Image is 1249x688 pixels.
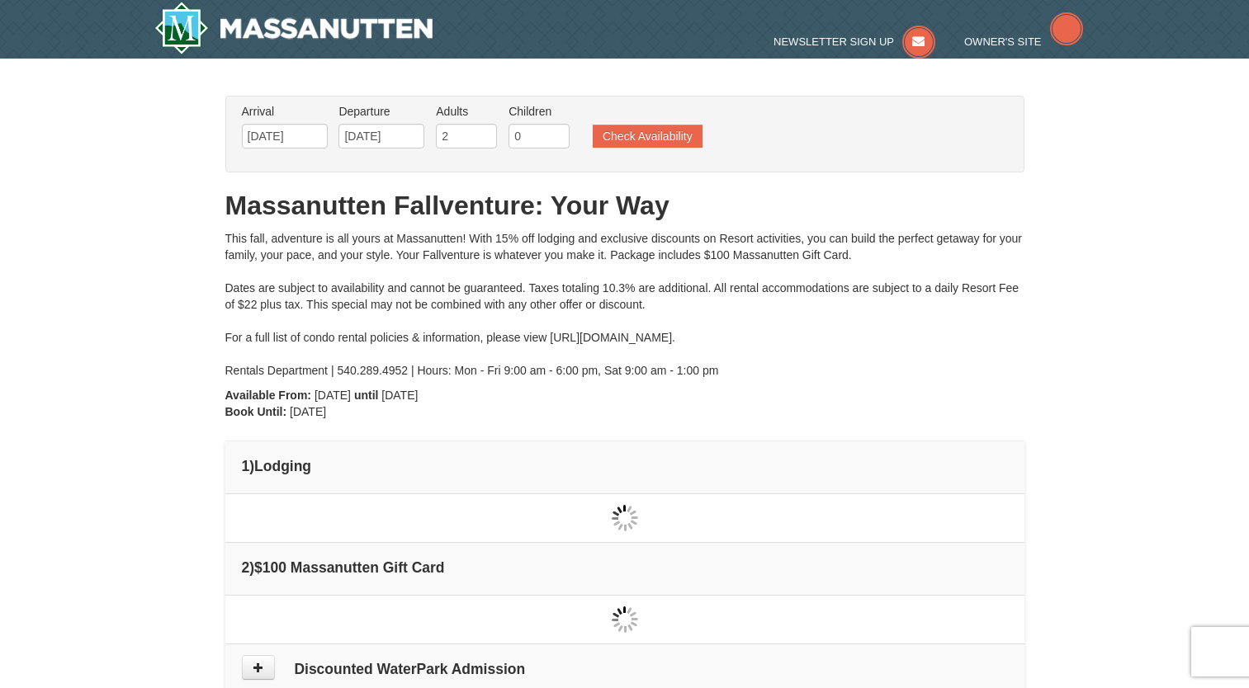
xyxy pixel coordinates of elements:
h4: 2 $100 Massanutten Gift Card [242,559,1008,576]
div: This fall, adventure is all yours at Massanutten! With 15% off lodging and exclusive discounts on... [225,230,1024,379]
strong: Available From: [225,389,312,402]
label: Children [509,103,570,120]
strong: until [354,389,379,402]
h1: Massanutten Fallventure: Your Way [225,189,1024,222]
span: [DATE] [315,389,351,402]
label: Arrival [242,103,328,120]
span: Owner's Site [964,35,1042,48]
a: Owner's Site [964,35,1083,48]
span: Newsletter Sign Up [774,35,894,48]
a: Newsletter Sign Up [774,35,935,48]
img: Massanutten Resort Logo [154,2,433,54]
button: Check Availability [593,125,703,148]
strong: Book Until: [225,405,287,418]
img: wait gif [612,606,638,633]
a: Massanutten Resort [154,2,433,54]
label: Adults [436,103,497,120]
img: wait gif [612,505,638,531]
h4: Discounted WaterPark Admission [242,661,1008,677]
span: ) [249,458,254,474]
label: Departure [338,103,424,120]
span: ) [249,559,254,576]
span: [DATE] [290,405,326,418]
h4: 1 Lodging [242,458,1008,474]
span: [DATE] [381,389,418,402]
